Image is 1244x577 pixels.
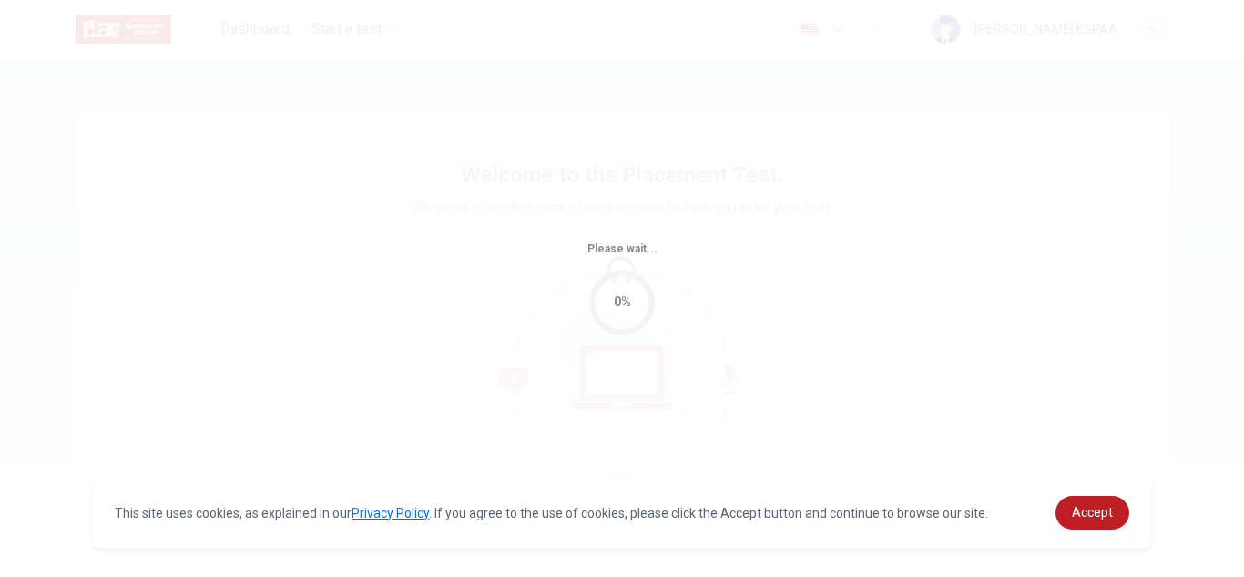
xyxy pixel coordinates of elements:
[614,292,631,313] div: 0%
[1055,496,1129,530] a: dismiss cookie message
[352,506,429,520] a: Privacy Policy
[587,242,658,255] span: Please wait...
[93,478,1150,548] div: cookieconsent
[1072,505,1113,520] span: Accept
[115,506,988,520] span: This site uses cookies, as explained in our . If you agree to the use of cookies, please click th...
